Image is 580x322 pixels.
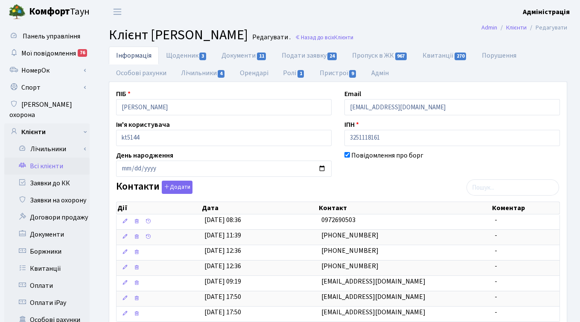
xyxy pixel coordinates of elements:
[21,49,76,58] span: Мої повідомлення
[204,292,241,302] span: [DATE] 17:50
[204,307,241,317] span: [DATE] 17:50
[4,123,90,141] a: Клієнти
[495,246,497,255] span: -
[523,7,570,17] a: Адміністрація
[495,292,497,302] span: -
[318,202,492,214] th: Контакт
[116,89,131,99] label: ПІБ
[4,45,90,62] a: Мої повідомлення76
[4,226,90,243] a: Документи
[495,261,497,271] span: -
[351,150,423,161] label: Повідомлення про борг
[466,179,559,196] input: Пошук...
[321,307,426,317] span: [EMAIL_ADDRESS][DOMAIN_NAME]
[204,277,241,286] span: [DATE] 09:19
[274,47,345,64] a: Подати заявку
[4,158,90,175] a: Всі клієнти
[29,5,90,19] span: Таун
[4,62,90,79] a: НомерОк
[4,294,90,311] a: Оплати iPay
[257,53,266,60] span: 11
[204,261,241,271] span: [DATE] 12:36
[174,64,233,82] a: Лічильники
[160,179,192,194] a: Додати
[491,202,560,214] th: Коментар
[4,28,90,45] a: Панель управління
[233,64,276,82] a: Орендарі
[4,192,90,209] a: Заявки на охорону
[109,47,159,64] a: Інформація
[395,53,407,60] span: 967
[204,246,241,255] span: [DATE] 12:36
[295,33,353,41] a: Назад до всіхКлієнти
[276,64,312,82] a: Ролі
[10,141,90,158] a: Лічильники
[321,292,426,302] span: [EMAIL_ADDRESS][DOMAIN_NAME]
[321,215,356,225] span: 0972690503
[506,23,527,32] a: Клієнти
[214,47,274,64] a: Документи
[321,261,379,271] span: [PHONE_NUMBER]
[4,96,90,123] a: [PERSON_NAME] охорона
[4,175,90,192] a: Заявки до КК
[251,33,291,41] small: Редагувати .
[162,181,192,194] button: Контакти
[117,202,201,214] th: Дії
[345,47,415,64] a: Пропуск в ЖК
[297,70,304,78] span: 1
[344,120,359,130] label: ІПН
[4,79,90,96] a: Спорт
[344,89,361,99] label: Email
[9,3,26,20] img: logo.png
[4,277,90,294] a: Оплати
[109,64,174,82] a: Особові рахунки
[349,70,356,78] span: 9
[116,150,173,161] label: День народження
[475,47,524,64] a: Порушення
[495,215,497,225] span: -
[321,231,379,240] span: [PHONE_NUMBER]
[218,70,224,78] span: 4
[527,23,567,32] li: Редагувати
[204,215,241,225] span: [DATE] 08:36
[495,307,497,317] span: -
[495,231,497,240] span: -
[364,64,396,82] a: Адмін
[199,53,206,60] span: 3
[4,260,90,277] a: Квитанції
[23,32,80,41] span: Панель управління
[78,49,87,57] div: 76
[455,53,466,60] span: 270
[481,23,497,32] a: Admin
[159,47,214,64] a: Щоденник
[469,19,580,37] nav: breadcrumb
[321,246,379,255] span: [PHONE_NUMBER]
[334,33,353,41] span: Клієнти
[116,181,192,194] label: Контакти
[415,47,475,64] a: Квитанції
[116,120,170,130] label: Ім'я користувача
[312,64,364,82] a: Пристрої
[327,53,337,60] span: 24
[109,25,248,45] span: Клієнт [PERSON_NAME]
[4,243,90,260] a: Боржники
[107,5,128,19] button: Переключити навігацію
[321,277,426,286] span: [EMAIL_ADDRESS][DOMAIN_NAME]
[29,5,70,18] b: Комфорт
[204,231,241,240] span: [DATE] 11:39
[201,202,318,214] th: Дата
[4,209,90,226] a: Договори продажу
[495,277,497,286] span: -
